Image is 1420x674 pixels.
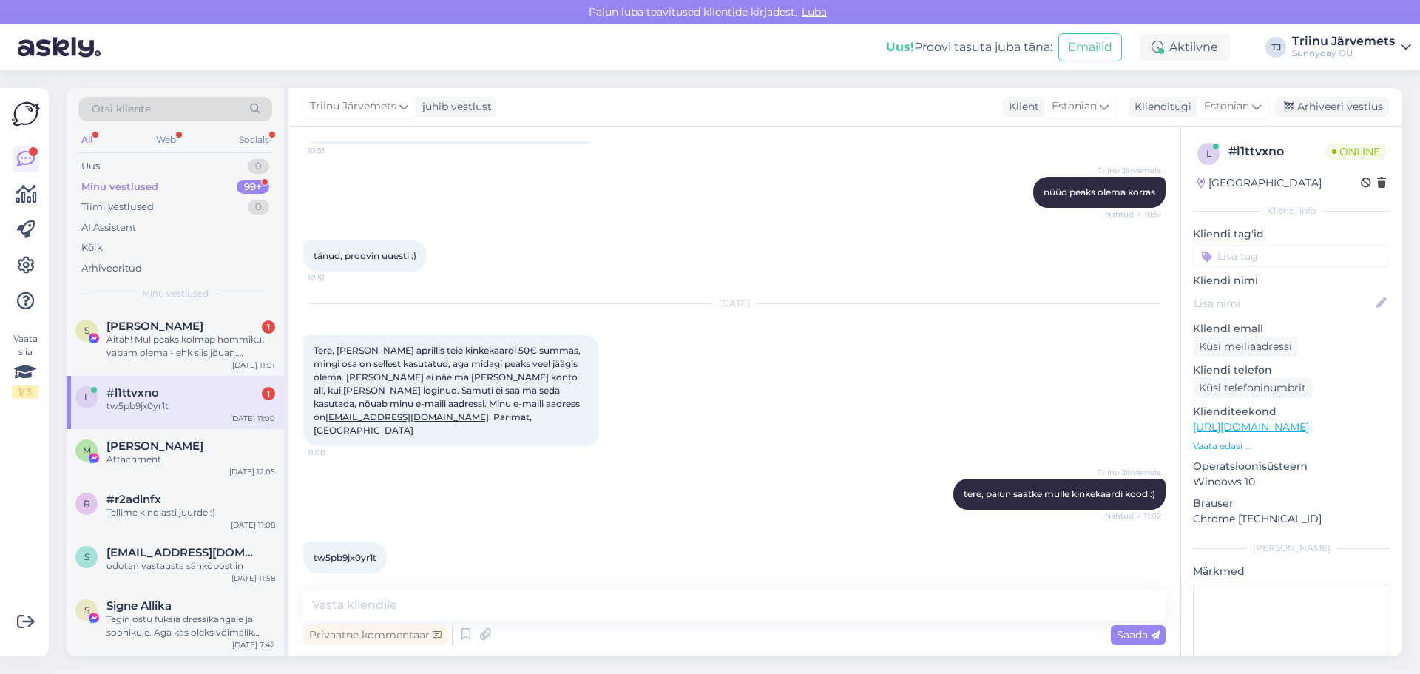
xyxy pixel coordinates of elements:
[262,320,275,334] div: 1
[12,385,38,399] div: 1 / 3
[232,360,275,371] div: [DATE] 11:01
[248,159,269,174] div: 0
[314,345,583,436] span: Tere, [PERSON_NAME] aprillis teie kinkekaardi 50€ summas, mingi osa on sellest kasutatud, aga mid...
[81,159,100,174] div: Uus
[1292,47,1395,59] div: Sunnyday OÜ
[106,506,275,519] div: Tellime kindlasti juurde :)
[1044,186,1155,198] span: nüüd peaks olema korras
[106,559,275,573] div: odotan vastausta sähköpostiin
[1193,459,1390,474] p: Operatsioonisüsteem
[230,413,275,424] div: [DATE] 11:00
[1098,165,1161,176] span: Triinu Järvemets
[310,98,396,115] span: Triinu Järvemets
[1193,564,1390,579] p: Märkmed
[308,447,363,458] span: 11:00
[886,40,914,54] b: Uus!
[229,466,275,477] div: [DATE] 12:05
[1265,37,1286,58] div: TJ
[84,551,89,562] span: s
[106,546,260,559] span: sanna.ylijaasko@gmail.com
[886,38,1052,56] div: Proovi tasuta juba täna:
[1193,420,1309,434] a: [URL][DOMAIN_NAME]
[106,613,275,639] div: Tegin ostu fuksia dressikangale ja soonikule. Aga kas oleks võimalik saada dressikanga näidiseid,...
[84,391,89,402] span: l
[1105,510,1161,522] span: Nähtud ✓ 11:02
[1003,99,1039,115] div: Klient
[1193,321,1390,337] p: Kliendi email
[236,130,272,149] div: Socials
[1193,542,1390,555] div: [PERSON_NAME]
[303,625,447,645] div: Privaatne kommentaar
[153,130,179,149] div: Web
[325,411,489,422] a: [EMAIL_ADDRESS][DOMAIN_NAME]
[1275,97,1389,117] div: Arhiveeri vestlus
[1193,273,1390,289] p: Kliendi nimi
[1193,378,1312,398] div: Küsi telefoninumbrit
[1105,209,1161,220] span: Nähtud ✓ 10:51
[81,261,142,276] div: Arhiveeritud
[84,604,89,616] span: S
[1193,404,1390,419] p: Klienditeekond
[84,325,89,336] span: S
[1193,245,1390,267] input: Lisa tag
[1193,204,1390,218] div: Kliendi info
[1058,33,1122,61] button: Emailid
[1193,496,1390,511] p: Brauser
[1193,337,1298,357] div: Küsi meiliaadressi
[237,180,269,195] div: 99+
[314,552,376,563] span: tw5pb9jx0yr1t
[303,297,1166,310] div: [DATE]
[797,5,831,18] span: Luba
[1129,99,1191,115] div: Klienditugi
[106,333,275,360] div: Aitäh! Mul peaks kolmap hommikul vabam olema - ehk siis jõuan. [PERSON_NAME] eelnevalt [PERSON_NA...
[1140,34,1230,61] div: Aktiivne
[106,400,275,413] div: tw5pb9jx0yr1t
[1193,474,1390,490] p: Windows 10
[84,498,90,509] span: r
[308,145,363,156] span: 10:51
[1052,98,1097,115] span: Estonian
[1228,143,1326,161] div: # l1ttvxno
[12,332,38,399] div: Vaata siia
[81,240,103,255] div: Kõik
[1326,144,1386,160] span: Online
[106,386,159,400] span: #l1ttvxno
[1193,511,1390,527] p: Chrome [TECHNICAL_ID]
[1193,226,1390,242] p: Kliendi tag'id
[1292,36,1395,47] div: Triinu Järvemets
[1194,295,1373,311] input: Lisa nimi
[106,453,275,466] div: Attachment
[1292,36,1411,59] a: Triinu JärvemetsSunnyday OÜ
[142,287,209,300] span: Minu vestlused
[308,272,363,283] span: 10:51
[12,100,40,128] img: Askly Logo
[308,574,363,585] span: 11:09
[106,320,203,333] span: Sirel Rootsma
[81,200,154,215] div: Tiimi vestlused
[1098,467,1161,478] span: Triinu Järvemets
[92,101,151,117] span: Otsi kliente
[83,445,91,456] span: M
[964,488,1155,499] span: tere, palun saatke mulle kinkekaardi kood :)
[81,180,158,195] div: Minu vestlused
[231,573,275,584] div: [DATE] 11:58
[81,220,136,235] div: AI Assistent
[314,250,416,261] span: tänud, proovin uuesti :)
[1206,148,1211,159] span: l
[106,493,161,506] span: #r2adlnfx
[231,519,275,530] div: [DATE] 11:08
[106,439,203,453] span: Margit Salk
[232,639,275,650] div: [DATE] 7:42
[416,99,492,115] div: juhib vestlust
[1193,363,1390,378] p: Kliendi telefon
[1193,439,1390,453] p: Vaata edasi ...
[78,130,95,149] div: All
[248,200,269,215] div: 0
[262,387,275,400] div: 1
[1117,628,1160,641] span: Saada
[1204,98,1249,115] span: Estonian
[1197,175,1322,191] div: [GEOGRAPHIC_DATA]
[106,599,172,613] span: Signe Allika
